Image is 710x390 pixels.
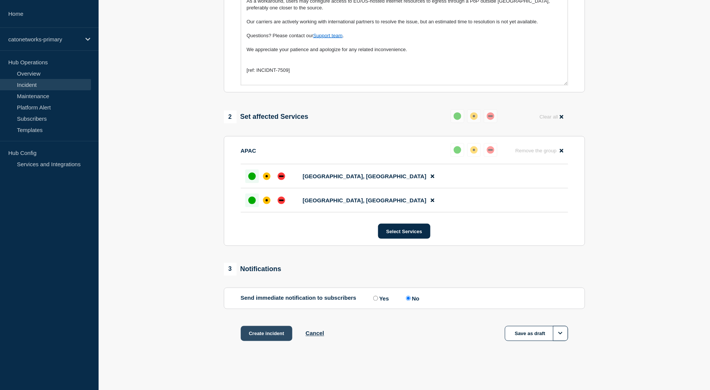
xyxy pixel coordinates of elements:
[247,19,538,24] span: Our carriers are actively working with international partners to resolve the issue, but an estima...
[535,109,568,124] button: Clear all
[371,295,389,302] label: Yes
[553,326,568,341] button: Options
[404,295,420,302] label: No
[241,295,357,302] p: Send immediate notification to subscribers
[303,173,427,179] span: [GEOGRAPHIC_DATA], [GEOGRAPHIC_DATA]
[247,67,290,73] span: [ref: INCIDNT-7509]
[303,197,427,203] span: [GEOGRAPHIC_DATA], [GEOGRAPHIC_DATA]
[8,36,81,42] p: catonetworks-primary
[484,109,497,123] button: down
[248,197,256,204] div: up
[467,109,481,123] button: affected
[263,173,271,180] div: affected
[467,143,481,157] button: affected
[306,330,324,337] button: Cancel
[313,33,343,38] a: Support team
[515,148,557,153] span: Remove the group
[248,173,256,180] div: up
[241,147,256,154] p: APAC
[373,296,378,301] input: Yes
[484,143,497,157] button: down
[505,326,568,341] button: Save as draft
[224,263,237,276] span: 3
[451,109,464,123] button: up
[470,112,478,120] div: affected
[278,173,285,180] div: down
[247,47,407,52] span: We appreciate your patience and apologize for any related inconvenience.
[224,111,309,123] div: Set affected Services
[224,111,237,123] span: 2
[487,146,494,154] div: down
[487,112,494,120] div: down
[263,197,271,204] div: affected
[247,33,313,38] span: Questions? Please contact our
[378,224,430,239] button: Select Services
[406,296,411,301] input: No
[470,146,478,154] div: affected
[224,263,281,276] div: Notifications
[241,326,293,341] button: Create incident
[451,143,464,157] button: up
[454,146,461,154] div: up
[454,112,461,120] div: up
[241,295,568,302] div: Send immediate notification to subscribers
[511,143,568,158] button: Remove the group
[343,33,344,38] span: .
[278,197,285,204] div: down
